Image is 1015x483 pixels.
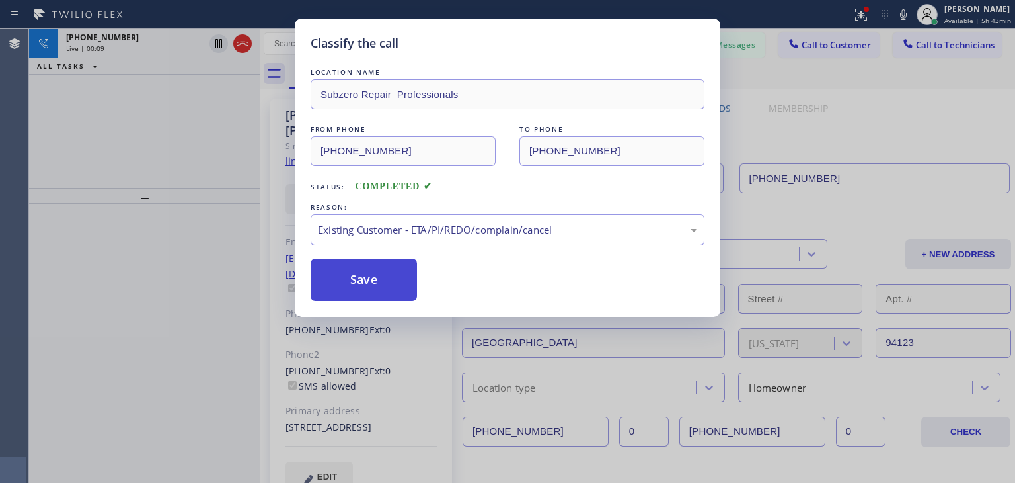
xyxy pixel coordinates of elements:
h5: Classify the call [311,34,398,52]
div: REASON: [311,200,704,214]
div: LOCATION NAME [311,66,704,79]
span: Status: [311,182,345,191]
span: COMPLETED [356,181,432,191]
input: From phone [311,136,496,166]
input: To phone [519,136,704,166]
button: Save [311,259,417,301]
div: Existing Customer - ETA/PI/REDO/complain/cancel [318,222,697,238]
div: TO PHONE [519,122,704,136]
div: FROM PHONE [311,122,496,136]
